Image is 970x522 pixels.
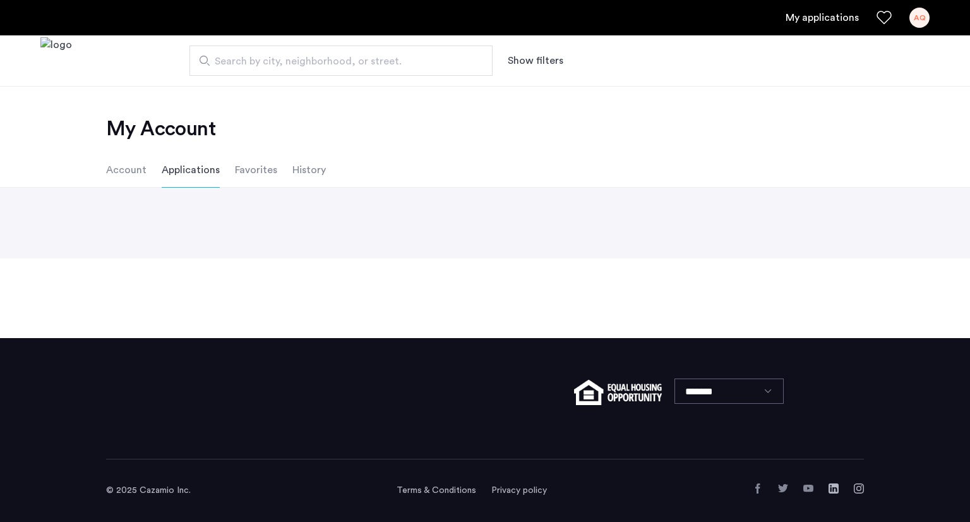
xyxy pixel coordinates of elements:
a: My application [786,10,859,25]
li: Favorites [235,152,277,188]
span: © 2025 Cazamio Inc. [106,486,191,495]
a: Terms and conditions [397,484,476,497]
li: History [292,152,326,188]
div: AQ [909,8,930,28]
select: Language select [674,379,784,404]
a: Privacy policy [491,484,547,497]
a: Instagram [854,483,864,494]
li: Applications [162,152,220,188]
a: LinkedIn [829,483,839,494]
a: Favorites [877,10,892,25]
img: logo [40,37,72,85]
a: Facebook [753,483,763,494]
li: Account [106,152,147,188]
a: YouTube [803,483,813,494]
a: Cazamio logo [40,37,72,85]
span: Search by city, neighborhood, or street. [215,54,457,69]
a: Twitter [778,483,788,494]
button: Show or hide filters [508,53,563,68]
h2: My Account [106,116,864,142]
img: equal-housing.png [574,380,662,405]
input: Apartment Search [189,46,493,76]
